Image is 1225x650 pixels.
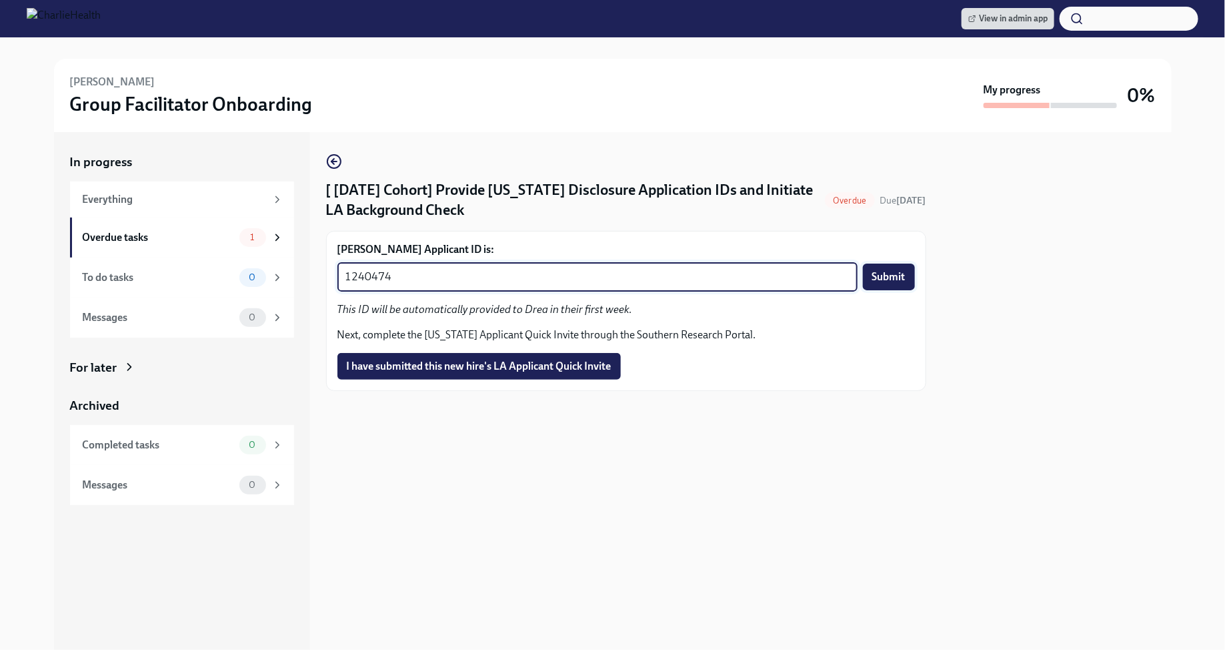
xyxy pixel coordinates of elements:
span: July 30th, 2025 09:00 [880,194,926,207]
strong: My progress [984,83,1041,97]
textarea: 1240474 [345,269,850,285]
div: Overdue tasks [83,230,234,245]
a: View in admin app [962,8,1054,29]
a: For later [70,359,294,376]
span: Overdue [825,196,874,206]
span: 0 [241,272,263,282]
div: For later [70,359,117,376]
a: Completed tasks0 [70,425,294,465]
span: View in admin app [968,12,1048,25]
span: Due [880,195,926,206]
a: Overdue tasks1 [70,218,294,258]
h6: [PERSON_NAME] [70,75,155,89]
span: 0 [241,440,263,450]
div: To do tasks [83,270,234,285]
a: Everything [70,182,294,218]
div: Messages [83,478,234,493]
a: Messages0 [70,465,294,505]
span: 1 [242,232,262,242]
strong: [DATE] [897,195,926,206]
span: 0 [241,480,263,490]
p: Next, complete the [US_STATE] Applicant Quick Invite through the Southern Research Portal. [337,328,915,342]
button: I have submitted this new hire's LA Applicant Quick Invite [337,353,621,380]
span: 0 [241,312,263,322]
h4: [ [DATE] Cohort] Provide [US_STATE] Disclosure Application IDs and Initiate LA Background Check [326,180,820,220]
div: Everything [83,192,266,207]
a: In progress [70,153,294,171]
a: Archived [70,397,294,414]
span: I have submitted this new hire's LA Applicant Quick Invite [347,360,611,373]
button: Submit [863,264,915,290]
div: Messages [83,310,234,325]
span: Submit [872,270,906,284]
h3: 0% [1128,83,1156,107]
img: CharlieHealth [27,8,101,29]
h3: Group Facilitator Onboarding [70,92,313,116]
label: [PERSON_NAME] Applicant ID is: [337,242,915,257]
a: Messages0 [70,298,294,338]
div: Completed tasks [83,438,234,452]
em: This ID will be automatically provided to Drea in their first week. [337,303,633,316]
a: To do tasks0 [70,258,294,298]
